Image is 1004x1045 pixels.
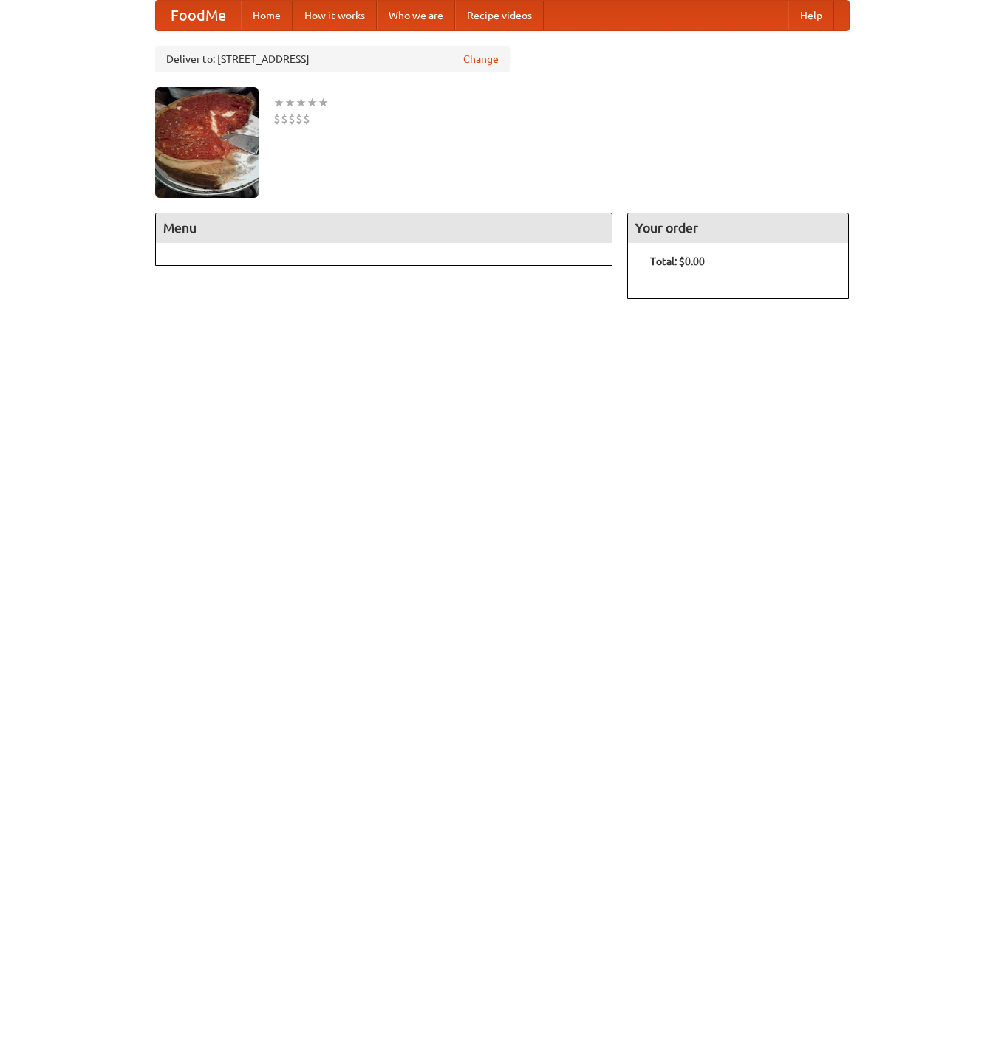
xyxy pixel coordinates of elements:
a: Recipe videos [455,1,544,30]
img: angular.jpg [155,87,259,198]
a: Home [241,1,293,30]
a: How it works [293,1,377,30]
li: $ [303,111,310,127]
li: ★ [307,95,318,111]
li: ★ [318,95,329,111]
a: Help [788,1,834,30]
li: $ [296,111,303,127]
a: Change [463,52,499,66]
li: $ [273,111,281,127]
div: Deliver to: [STREET_ADDRESS] [155,46,510,72]
li: ★ [284,95,296,111]
h4: Your order [628,213,848,243]
b: Total: $0.00 [650,256,705,267]
li: $ [288,111,296,127]
li: ★ [296,95,307,111]
h4: Menu [156,213,612,243]
a: Who we are [377,1,455,30]
a: FoodMe [156,1,241,30]
li: $ [281,111,288,127]
li: ★ [273,95,284,111]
